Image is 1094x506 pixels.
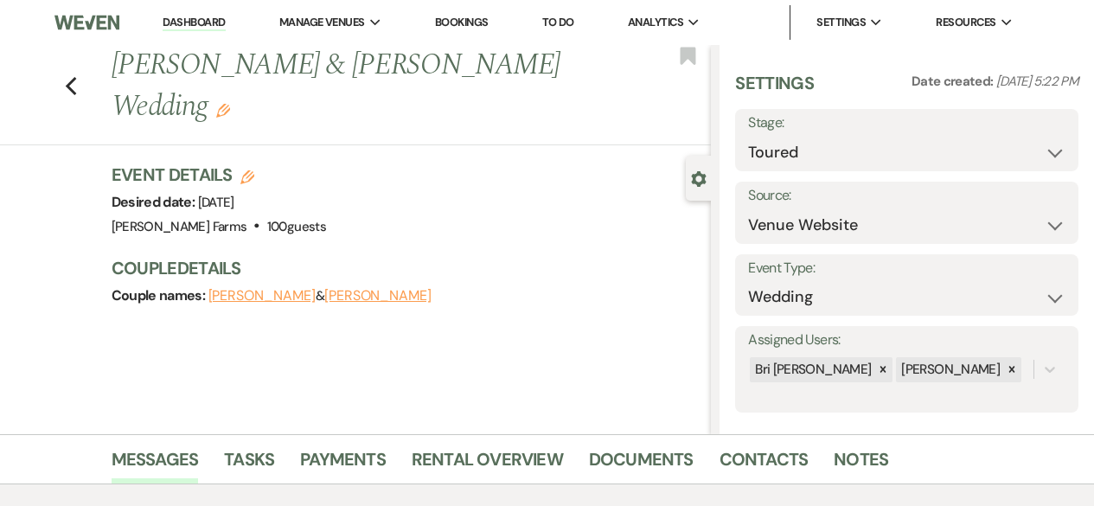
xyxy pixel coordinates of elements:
a: Documents [589,445,694,484]
label: Source: [748,183,1065,208]
span: 100 guests [267,218,326,235]
a: Bookings [435,15,489,29]
span: Settings [816,14,866,31]
h3: Settings [735,71,814,109]
img: Weven Logo [54,4,118,41]
span: [DATE] [198,194,234,211]
a: Rental Overview [412,445,563,484]
button: Edit [216,102,230,118]
label: Assigned Users: [748,328,1065,353]
div: [PERSON_NAME] [896,357,1002,382]
a: Messages [112,445,199,484]
a: Notes [834,445,888,484]
span: Manage Venues [279,14,365,31]
span: Couple names: [112,286,208,304]
h1: [PERSON_NAME] & [PERSON_NAME] Wedding [112,45,585,127]
span: Analytics [628,14,683,31]
div: Bri [PERSON_NAME] [750,357,873,382]
label: Stage: [748,111,1065,136]
label: Event Type: [748,256,1065,281]
a: Payments [300,445,386,484]
span: Date created: [912,73,996,90]
span: [DATE] 5:22 PM [996,73,1078,90]
span: & [208,287,432,304]
button: Close lead details [691,170,707,186]
h3: Couple Details [112,256,694,280]
a: To Do [542,15,574,29]
a: Contacts [720,445,809,484]
button: [PERSON_NAME] [208,289,316,303]
span: Desired date: [112,193,198,211]
h3: Event Details [112,163,326,187]
a: Dashboard [163,15,225,31]
a: Tasks [224,445,274,484]
span: [PERSON_NAME] Farms [112,218,247,235]
button: [PERSON_NAME] [324,289,432,303]
span: Resources [936,14,995,31]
